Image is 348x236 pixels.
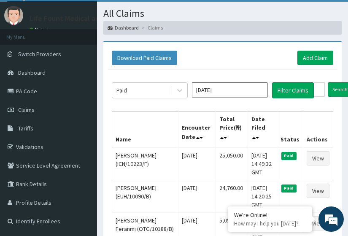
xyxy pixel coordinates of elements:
[314,82,325,97] input: Search by HMO ID
[18,106,35,114] span: Claims
[112,51,177,65] button: Download Paid Claims
[140,24,163,31] li: Claims
[112,147,178,180] td: [PERSON_NAME] (ICN/10223/F)
[248,147,277,180] td: [DATE] 14:49:32 GMT
[192,82,268,98] input: Select Month and Year
[277,111,303,147] th: Status
[272,82,314,98] button: Filter Claims
[4,6,23,25] img: User Image
[44,47,142,58] div: Chat with us now
[18,50,61,58] span: Switch Providers
[307,151,329,165] a: View
[30,15,154,22] p: Life Fount Medical and Diagnostic LTD
[16,42,34,63] img: d_794563401_company_1708531726252_794563401
[216,111,248,147] th: Total Price(₦)
[234,220,306,227] p: How may I help you today?
[112,180,178,212] td: [PERSON_NAME] (EUH/10090/B)
[138,4,159,24] div: Minimize live chat window
[248,180,277,212] td: [DATE] 14:20:25 GMT
[116,86,127,95] div: Paid
[216,180,248,212] td: 24,760.00
[103,8,342,19] h1: All Claims
[108,24,139,31] a: Dashboard
[178,147,216,180] td: [DATE]
[18,125,33,132] span: Tariffs
[281,184,297,192] span: Paid
[18,69,46,76] span: Dashboard
[112,111,178,147] th: Name
[178,180,216,212] td: [DATE]
[49,67,116,152] span: We're online!
[303,111,333,147] th: Actions
[281,152,297,160] span: Paid
[178,111,216,147] th: Encounter Date
[4,151,161,181] textarea: Type your message and hit 'Enter'
[30,27,50,33] a: Online
[234,211,306,219] div: We're Online!
[297,51,333,65] a: Add Claim
[307,184,329,198] a: View
[307,216,329,231] a: View
[248,111,277,147] th: Date Filed
[216,147,248,180] td: 25,050.00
